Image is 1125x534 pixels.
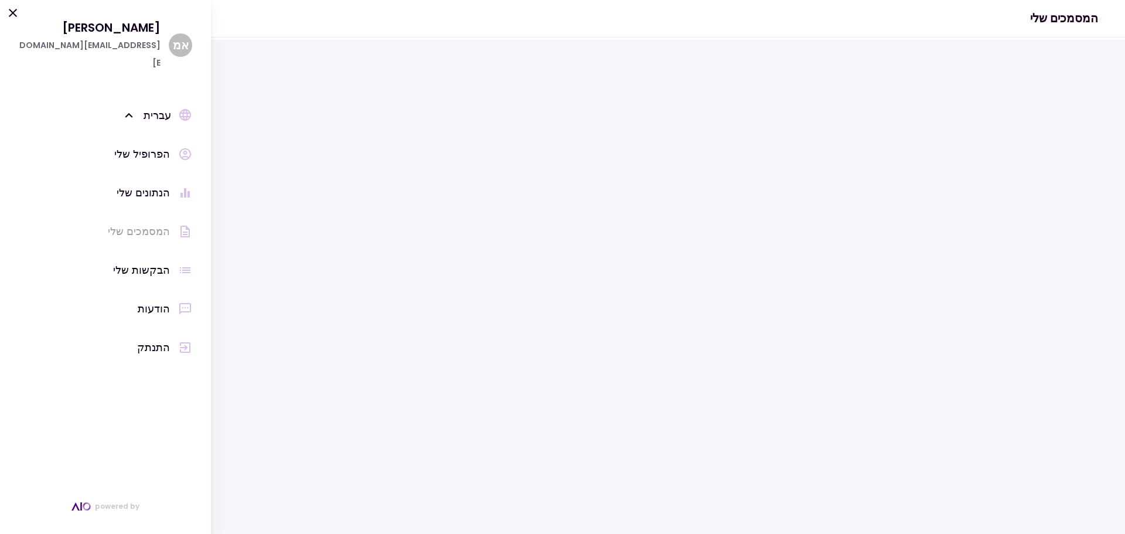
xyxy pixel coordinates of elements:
[169,33,192,57] div: א מ
[137,339,170,356] div: התנתק
[113,261,170,279] div: הבקשות שלי
[19,19,161,36] div: [PERSON_NAME]
[108,223,170,240] div: המסמכים שלי
[114,145,170,163] div: הפרופיל שלי
[6,6,20,25] button: Ok, close
[95,498,139,515] span: powered by
[138,300,170,318] div: הודעות
[1030,6,1113,30] h1: המסמכים שלי
[71,502,91,511] img: AIO Logo
[117,184,170,202] div: הנתונים שלי
[19,36,161,72] div: [EMAIL_ADDRESS][DOMAIN_NAME]
[121,107,171,124] div: עברית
